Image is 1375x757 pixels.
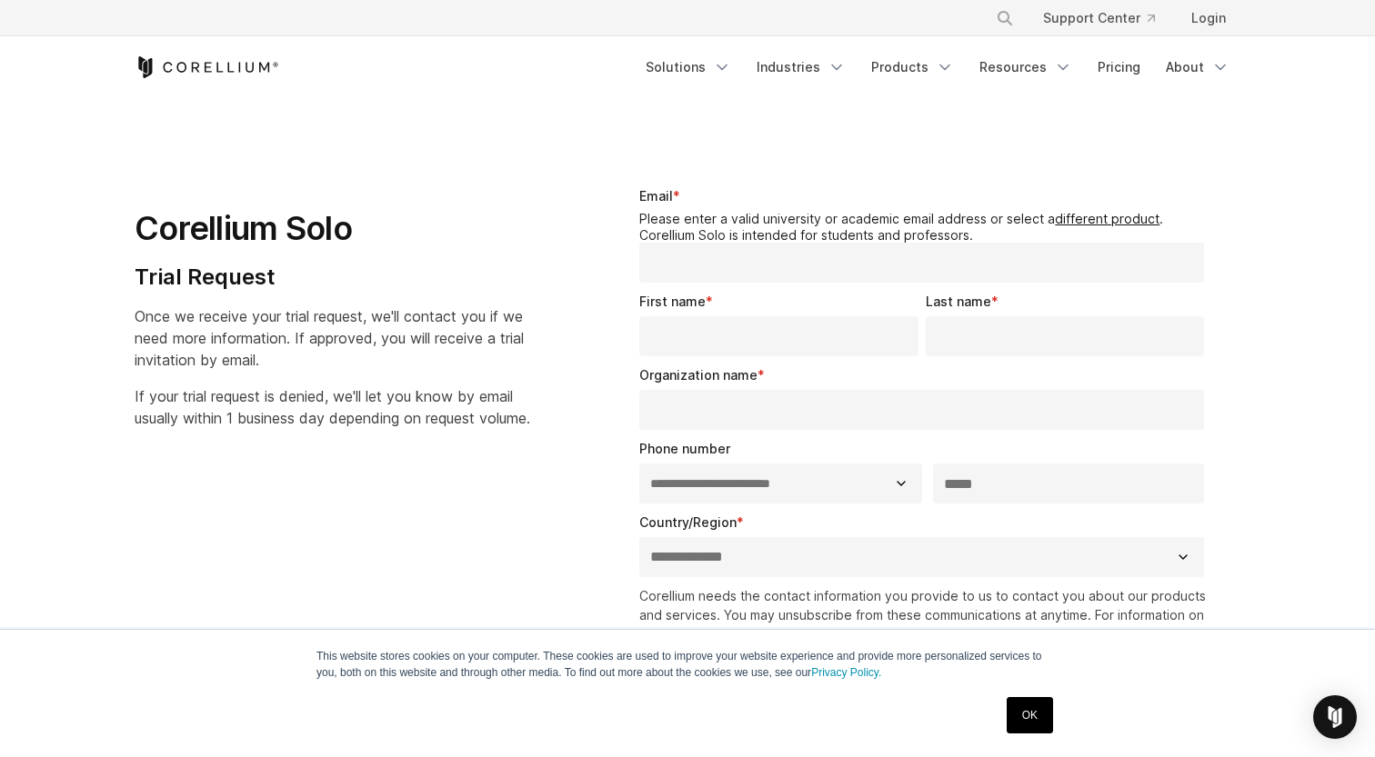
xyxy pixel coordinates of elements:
div: Open Intercom Messenger [1313,695,1357,739]
a: Solutions [635,51,742,84]
span: Once we receive your trial request, we'll contact you if we need more information. If approved, y... [135,307,524,369]
a: Privacy Policy. [811,666,881,679]
a: Resources [969,51,1083,84]
h4: Trial Request [135,264,530,291]
a: Pricing [1087,51,1151,84]
span: Phone number [639,441,730,456]
a: OK [1007,697,1053,733]
span: Country/Region [639,514,737,530]
a: different product [1055,211,1159,226]
a: Products [860,51,965,84]
span: Last name [926,294,991,309]
button: Search [989,2,1021,35]
span: Organization name [639,367,758,383]
a: Login [1177,2,1240,35]
span: Email [639,188,673,204]
div: Navigation Menu [974,2,1240,35]
legend: Please enter a valid university or academic email address or select a . Corellium Solo is intende... [639,211,1211,243]
a: Corellium Home [135,56,279,78]
div: Navigation Menu [635,51,1240,84]
span: First name [639,294,706,309]
p: Corellium needs the contact information you provide to us to contact you about our products and s... [639,586,1211,662]
a: Industries [746,51,857,84]
span: If your trial request is denied, we'll let you know by email usually within 1 business day depend... [135,387,530,427]
a: Support Center [1029,2,1169,35]
p: This website stores cookies on your computer. These cookies are used to improve your website expe... [316,648,1059,681]
h1: Corellium Solo [135,208,530,249]
a: About [1155,51,1240,84]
